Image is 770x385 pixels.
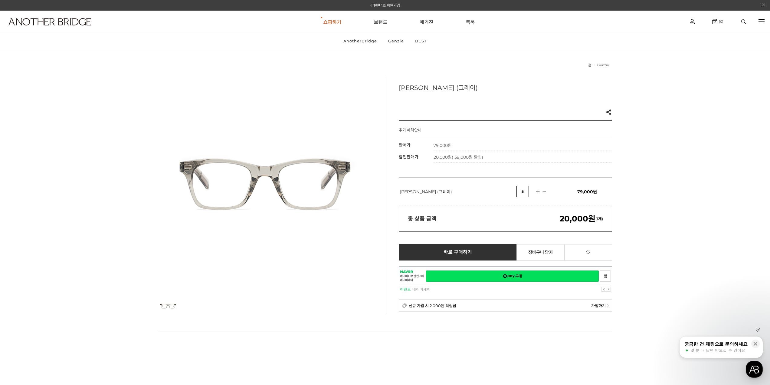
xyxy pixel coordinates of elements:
[600,270,611,282] a: 새창
[466,11,475,33] a: 룩북
[399,178,517,206] td: [PERSON_NAME] (그레이)
[410,33,432,49] a: BEST
[400,287,411,291] strong: 이벤트
[444,250,472,255] span: 바로 구매하기
[383,33,409,49] a: Genzie
[591,303,606,308] span: 가입하기
[560,216,603,221] span: (1개)
[712,19,717,24] img: cart
[408,215,437,222] strong: 총 상품 금액
[741,19,746,24] img: search
[338,33,382,49] a: AnotherBridge
[452,154,483,160] span: ( 59,000원 할인)
[560,214,595,224] em: 20,000원
[158,77,372,290] img: f5bc0f99c014d4c5eb53d5eafbe3dffb.jpg
[420,11,433,33] a: 매거진
[399,83,612,92] h3: [PERSON_NAME] (그레이)
[8,18,91,25] img: logo
[402,303,407,308] img: detail_membership.png
[409,303,456,308] span: 신규 가입 시 2,000원 적립금
[516,244,565,261] a: 장바구니 담기
[370,3,400,8] a: 간편한 1초 회원가입
[399,154,418,160] span: 할인판매가
[323,11,341,33] a: 쇼핑하기
[399,142,411,148] span: 판매가
[399,299,612,312] a: 신규 가입 시 2,000원 적립금 가입하기
[690,19,695,24] img: cart
[607,304,609,307] img: npay_sp_more.png
[374,11,387,33] a: 브랜드
[533,189,542,195] img: 수량증가
[426,270,599,282] a: 새창
[577,189,597,194] span: 79,000원
[434,154,483,160] span: 20,000원
[399,127,421,136] h4: 추가 혜택안내
[434,143,452,148] strong: 79,000원
[158,296,178,316] img: f5bc0f99c014d4c5eb53d5eafbe3dffb.jpg
[540,189,548,194] img: 수량감소
[597,63,609,67] a: Genzie
[717,19,723,24] span: (0)
[3,18,119,40] a: logo
[399,244,517,261] a: 바로 구매하기
[712,19,723,24] a: (0)
[412,287,431,291] a: 네이버페이
[588,63,591,67] a: 홈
